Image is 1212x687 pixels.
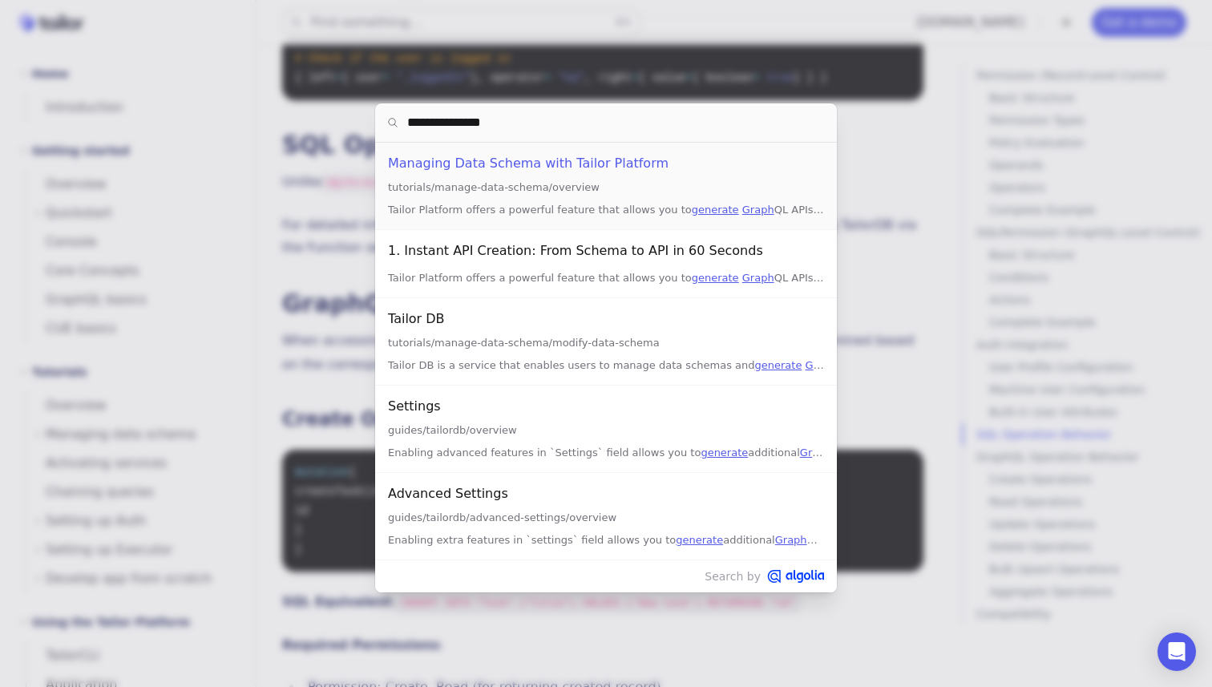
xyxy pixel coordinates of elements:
mark: generate [755,359,802,371]
div: Settings [388,395,824,418]
div: Advanced Settings [388,483,824,505]
div: guides/tailordb/overview [388,421,824,440]
mark: Graph [806,359,838,371]
div: Tailor Platform offers a powerful feature that allows you to QL APIs from schema files. This make... [388,200,824,220]
div: Enabling extra features in `settings` field allows you to additional QL queries. These features i... [388,531,824,550]
div: Tailor DB [388,308,824,330]
svg: Algolia [767,570,824,583]
mark: Graph [742,272,774,284]
mark: Graph [742,204,774,216]
div: Tailor DB is a service that enables users to manage data schemas and QL APIs based on those schem... [388,356,824,375]
div: Enabling advanced features in `Settings` field allows you to additional QL queries. Available fea... [388,443,824,463]
mark: generate [692,204,739,216]
mark: generate [701,447,748,459]
div: Open Intercom Messenger [1157,632,1196,671]
mark: generate [692,272,739,284]
mark: Graph [775,534,818,546]
div: Managing Data Schema with Tailor Platform [388,152,824,175]
div: tutorials/manage-data-schema/overview [388,178,824,197]
p: Search by [375,560,837,592]
div: guides/tailordb/advanced-settings/overview [388,508,824,527]
mark: Graph [800,447,832,459]
div: tutorials/manage-data-schema/modify-data-schema [388,333,824,353]
mark: generate [676,534,723,546]
div: Tailor Platform offers a powerful feature that allows you to QL APIs from schema files. This make... [388,269,824,288]
div: 1. Instant API Creation: From Schema to API in 60 Seconds [388,240,824,262]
